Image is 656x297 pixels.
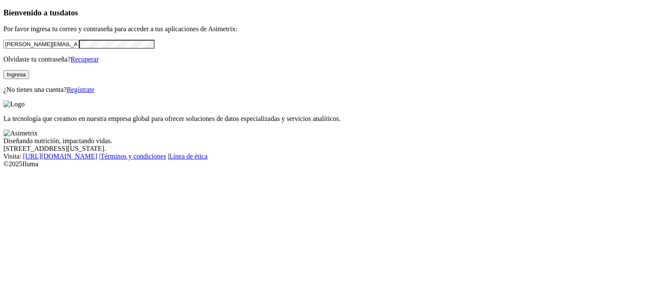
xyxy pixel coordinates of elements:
p: Olvidaste tu contraseña? [3,56,653,63]
span: datos [60,8,78,17]
img: Logo [3,100,25,108]
img: Asimetrix [3,129,38,137]
div: Visita : | | [3,153,653,160]
div: Diseñando nutrición, impactando vidas. [3,137,653,145]
div: [STREET_ADDRESS][US_STATE]. [3,145,653,153]
input: Tu correo [3,40,79,49]
a: Regístrate [67,86,94,93]
a: Términos y condiciones [100,153,166,160]
p: ¿No tienes una cuenta? [3,86,653,94]
div: © 2025 Iluma [3,160,653,168]
h3: Bienvenido a tus [3,8,653,18]
a: [URL][DOMAIN_NAME] [23,153,97,160]
button: Ingresa [3,70,29,79]
p: La tecnología que creamos en nuestra empresa global para ofrecer soluciones de datos especializad... [3,115,653,123]
p: Por favor ingresa tu correo y contraseña para acceder a tus aplicaciones de Asimetrix: [3,25,653,33]
a: Línea de ética [169,153,208,160]
a: Recuperar [70,56,99,63]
